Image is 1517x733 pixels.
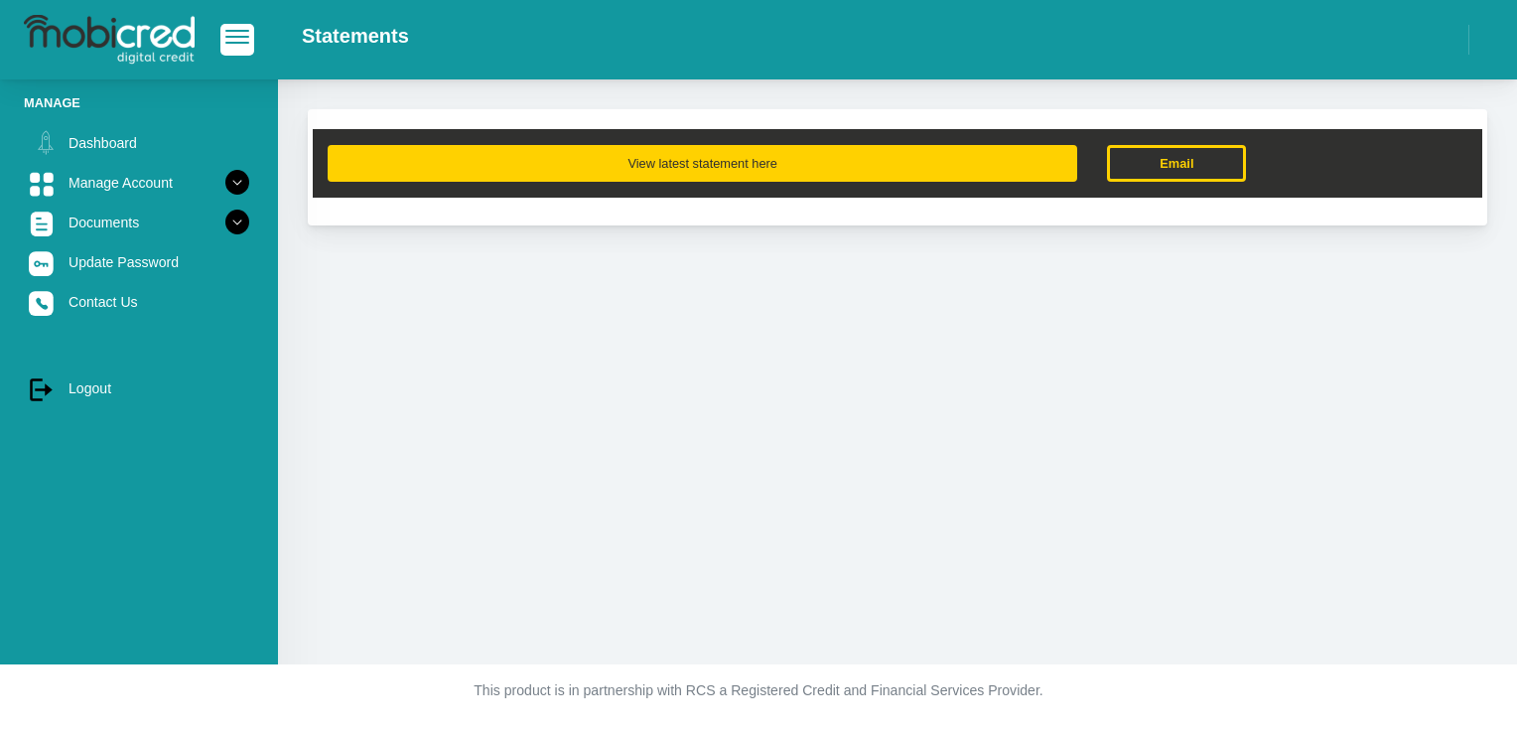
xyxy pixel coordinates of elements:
[302,24,409,48] h2: Statements
[24,93,254,112] li: Manage
[207,680,1310,701] p: This product is in partnership with RCS a Registered Credit and Financial Services Provider.
[24,15,195,65] img: logo-mobicred.svg
[24,243,254,281] a: Update Password
[24,164,254,202] a: Manage Account
[24,124,254,162] a: Dashboard
[1107,145,1246,182] a: Email
[24,204,254,241] a: Documents
[328,145,1077,182] button: View latest statement here
[24,283,254,321] a: Contact Us
[24,369,254,407] a: Logout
